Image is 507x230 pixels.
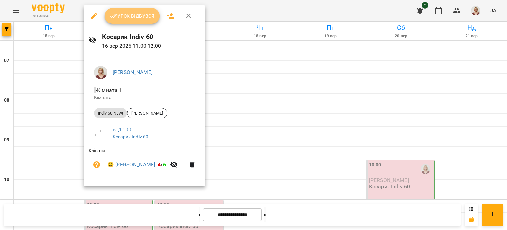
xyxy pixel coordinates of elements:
[94,87,123,93] span: - Кімната 1
[102,32,200,42] h6: Косарик Indiv 60
[113,134,148,139] a: Косарик Indiv 60
[110,12,155,20] span: Урок відбувся
[127,108,167,118] div: [PERSON_NAME]
[94,110,127,116] span: Indiv 60 NEW!
[107,161,155,169] a: 😀 [PERSON_NAME]
[113,126,133,133] a: вт , 11:00
[94,66,107,79] img: b6bf6b059c2aeaed886fa5ba7136607d.jpg
[158,161,161,168] span: 4
[158,161,166,168] b: /
[94,94,195,101] p: Кімната
[89,147,200,178] ul: Клієнти
[127,110,167,116] span: [PERSON_NAME]
[163,161,166,168] span: 6
[105,8,160,24] button: Урок відбувся
[102,42,200,50] p: 16 вер 2025 11:00 - 12:00
[89,157,105,173] button: Візит ще не сплачено. Додати оплату?
[113,69,152,75] a: [PERSON_NAME]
